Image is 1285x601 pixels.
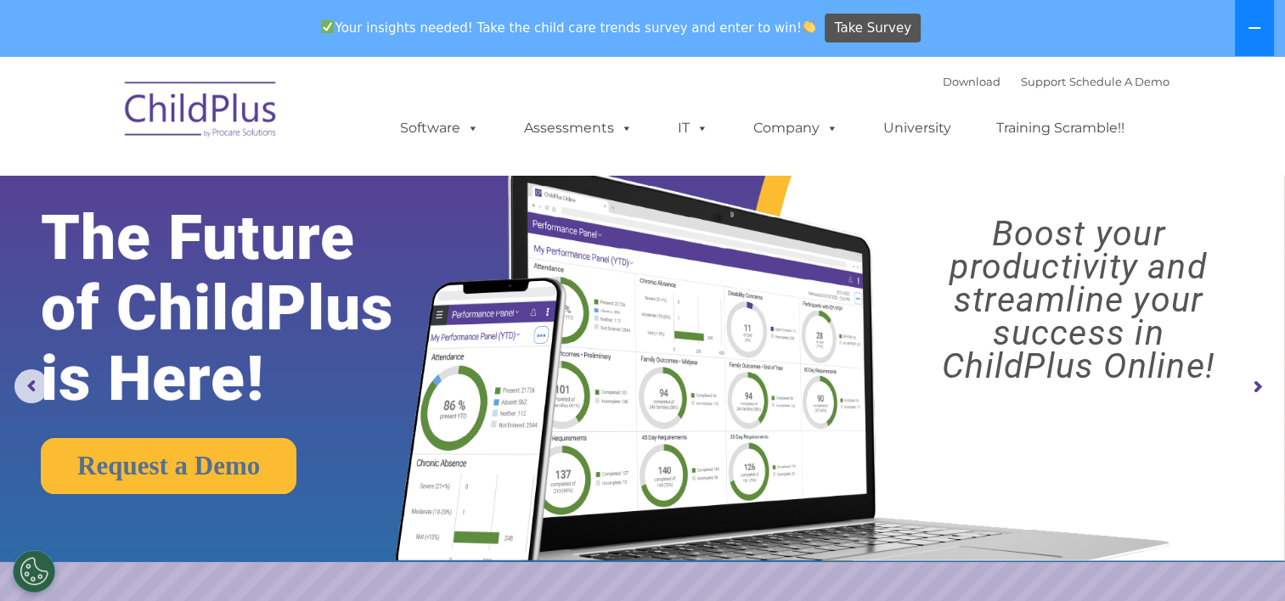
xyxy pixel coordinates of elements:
rs-layer: Boost your productivity and streamline your success in ChildPlus Online! [888,217,1269,383]
iframe: Chat Widget [1008,418,1285,601]
a: Request a Demo [41,438,296,494]
font: | [943,75,1169,88]
img: 👏 [803,20,815,33]
img: ✅ [321,20,334,33]
span: Your insights needed! Take the child care trends survey and enter to win! [314,11,823,44]
a: Take Survey [825,14,921,43]
img: ChildPlus by Procare Solutions [116,70,286,154]
a: Download [943,75,1000,88]
a: Company [736,111,855,145]
a: Support [1021,75,1066,88]
a: Software [383,111,496,145]
a: Assessments [507,111,650,145]
span: Take Survey [835,14,911,43]
span: Phone number [236,182,308,194]
a: Schedule A Demo [1069,75,1169,88]
rs-layer: The Future of ChildPlus is Here! [41,203,451,414]
button: Cookies Settings [13,550,55,593]
a: Training Scramble!! [979,111,1141,145]
a: University [866,111,968,145]
span: Last name [236,112,288,125]
a: IT [661,111,725,145]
